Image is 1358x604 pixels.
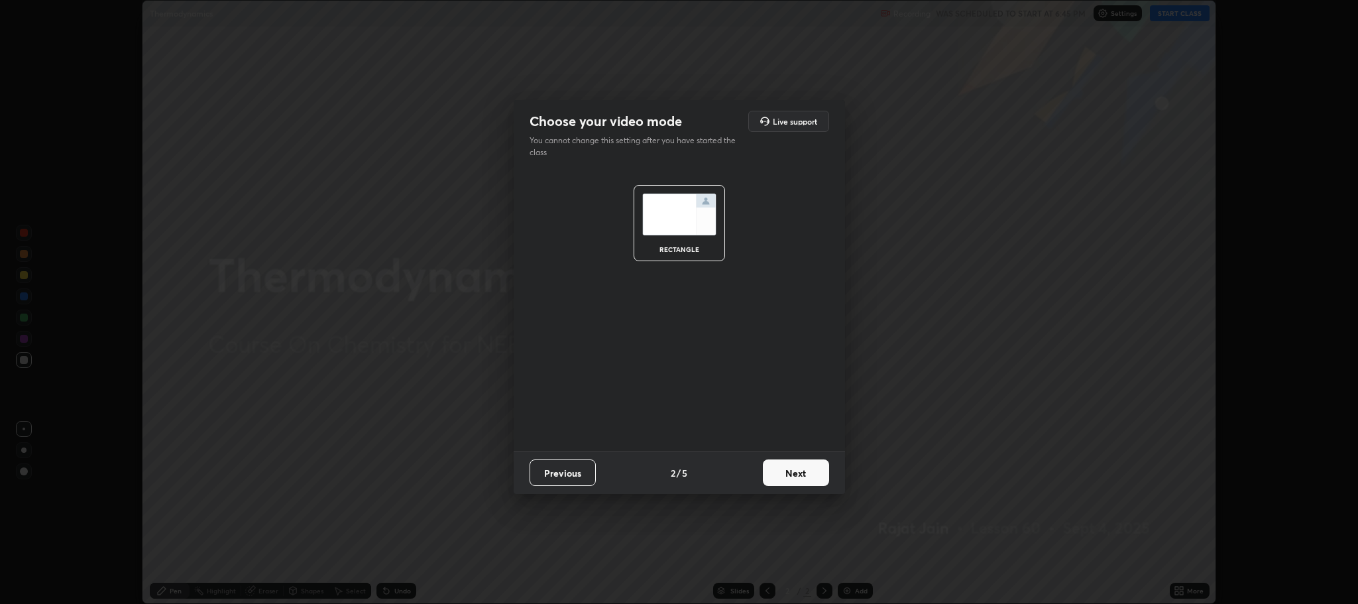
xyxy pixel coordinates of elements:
[642,194,716,235] img: normalScreenIcon.ae25ed63.svg
[653,246,706,253] div: rectangle
[530,459,596,486] button: Previous
[773,117,817,125] h5: Live support
[763,459,829,486] button: Next
[671,466,675,480] h4: 2
[682,466,687,480] h4: 5
[530,135,744,158] p: You cannot change this setting after you have started the class
[530,113,682,130] h2: Choose your video mode
[677,466,681,480] h4: /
